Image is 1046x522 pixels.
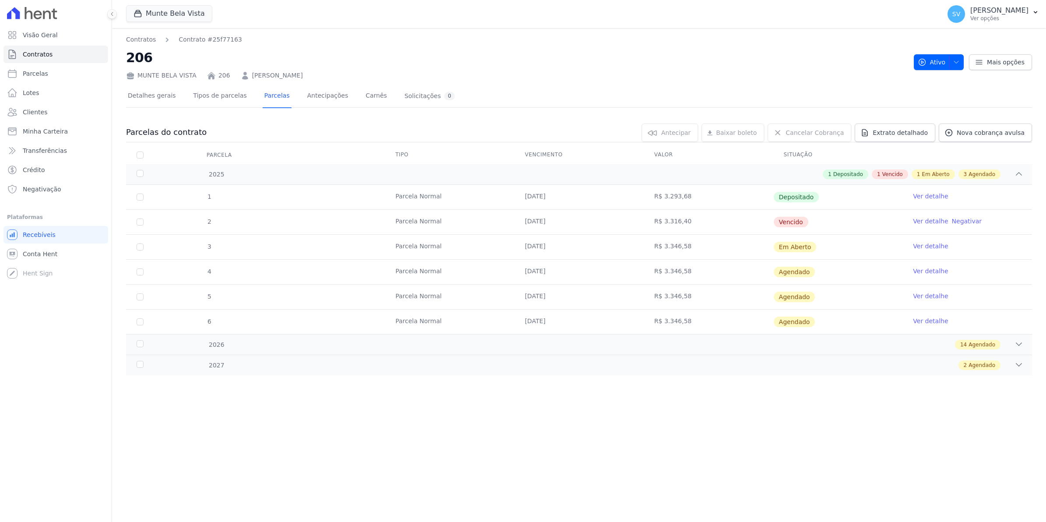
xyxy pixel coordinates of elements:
a: Minha Carteira [4,123,108,140]
a: Negativação [4,180,108,198]
th: Vencimento [514,146,644,164]
a: Negativar [952,218,982,225]
a: Nova cobrança avulsa [939,123,1032,142]
span: Agendado [774,267,815,277]
a: Solicitações0 [403,85,456,108]
a: Lotes [4,84,108,102]
a: Recebíveis [4,226,108,243]
span: Em Aberto [774,242,817,252]
span: Agendado [969,170,995,178]
span: Recebíveis [23,230,56,239]
span: 1 [917,170,920,178]
td: Parcela Normal [385,260,514,284]
span: 3 [964,170,967,178]
span: 1 [207,193,211,200]
span: Agendado [969,361,995,369]
span: Conta Hent [23,250,57,258]
span: Depositado [833,170,863,178]
span: Mais opções [987,58,1025,67]
h2: 206 [126,48,907,67]
a: Ver detalhe [913,192,948,201]
a: Ver detalhe [913,242,948,250]
td: Parcela Normal [385,210,514,234]
span: 14 [960,341,967,349]
td: R$ 3.346,58 [644,285,773,309]
span: 2 [964,361,967,369]
span: 5 [207,293,211,300]
span: Agendado [774,317,815,327]
h3: Parcelas do contrato [126,127,207,138]
a: Crédito [4,161,108,179]
td: R$ 3.316,40 [644,210,773,234]
a: Ver detalhe [913,317,948,325]
td: [DATE] [514,285,644,309]
a: Mais opções [969,54,1032,70]
input: default [137,318,144,325]
span: 2025 [208,170,225,179]
div: Plataformas [7,212,105,222]
span: Lotes [23,88,39,97]
td: Parcela Normal [385,235,514,259]
span: Vencido [774,217,808,227]
a: Ver detalhe [913,267,948,275]
a: Contrato #25f77163 [179,35,242,44]
span: Parcelas [23,69,48,78]
a: 206 [218,71,230,80]
a: Detalhes gerais [126,85,178,108]
th: Tipo [385,146,514,164]
a: Transferências [4,142,108,159]
input: default [137,268,144,275]
p: Ver opções [970,15,1028,22]
a: Conta Hent [4,245,108,263]
input: default [137,219,144,226]
td: [DATE] [514,185,644,209]
span: Agendado [969,341,995,349]
span: 6 [207,318,211,325]
td: [DATE] [514,260,644,284]
input: default [137,243,144,250]
a: Extrato detalhado [855,123,935,142]
a: Visão Geral [4,26,108,44]
td: [DATE] [514,210,644,234]
a: Parcelas [263,85,291,108]
span: Extrato detalhado [873,128,928,137]
td: [DATE] [514,235,644,259]
span: Ativo [918,54,946,70]
button: Munte Bela Vista [126,5,212,22]
td: R$ 3.346,58 [644,260,773,284]
a: Contratos [126,35,156,44]
td: Parcela Normal [385,185,514,209]
button: SV [PERSON_NAME] Ver opções [941,2,1046,26]
span: 1 [877,170,881,178]
span: 2 [207,218,211,225]
span: Em Aberto [922,170,949,178]
nav: Breadcrumb [126,35,907,44]
td: [DATE] [514,310,644,334]
span: Clientes [23,108,47,116]
span: Crédito [23,166,45,174]
th: Valor [644,146,773,164]
a: Clientes [4,103,108,121]
div: Parcela [196,146,242,164]
a: Ver detalhe [913,217,948,226]
span: Agendado [774,292,815,302]
a: Tipos de parcelas [192,85,249,108]
span: Negativação [23,185,61,194]
p: [PERSON_NAME] [970,6,1028,15]
td: Parcela Normal [385,310,514,334]
a: Contratos [4,46,108,63]
span: SV [952,11,960,17]
a: Antecipações [305,85,350,108]
input: default [137,293,144,300]
a: [PERSON_NAME] [252,71,303,80]
span: Contratos [23,50,53,59]
td: R$ 3.346,58 [644,235,773,259]
button: Ativo [914,54,964,70]
a: Ver detalhe [913,292,948,300]
td: Parcela Normal [385,285,514,309]
th: Situação [773,146,903,164]
span: 4 [207,268,211,275]
span: 2026 [208,340,225,349]
td: R$ 3.293,68 [644,185,773,209]
span: Minha Carteira [23,127,68,136]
